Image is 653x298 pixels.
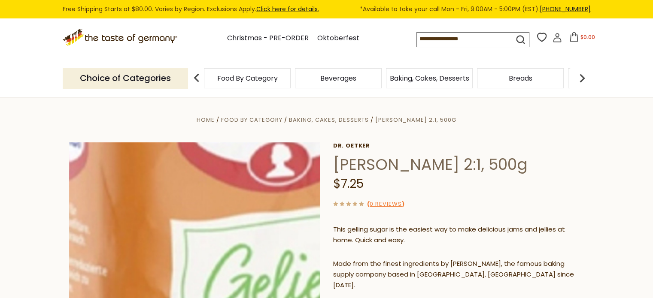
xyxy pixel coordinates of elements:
span: *Available to take your call Mon - Fri, 9:00AM - 5:00PM (EST). [360,4,591,14]
a: Food By Category [221,116,282,124]
a: Baking, Cakes, Desserts [289,116,369,124]
img: next arrow [574,69,591,87]
span: $7.25 [333,175,364,192]
span: ( ) [367,200,404,208]
a: Oktoberfest [317,33,359,44]
a: Dr. Oetker [333,142,584,149]
a: Baking, Cakes, Desserts [390,75,469,81]
img: previous arrow [188,69,205,87]
a: [PERSON_NAME] 2:1, 500g [375,116,456,124]
a: [PHONE_NUMBER] [540,5,591,13]
a: Click here for details. [256,5,319,13]
p: Made from the finest ingredients by [PERSON_NAME], the famous baking supply company based in [GEO... [333,259,584,291]
a: 0 Reviews [370,200,402,209]
span: This gelling sugar is the easiest way to make delicious jams and jellies at home. Quick and easy. [333,225,565,244]
a: Christmas - PRE-ORDER [227,33,309,44]
button: $0.00 [564,32,600,45]
span: $0.00 [580,33,595,41]
div: Free Shipping Starts at $80.00. Varies by Region. Exclusions Apply. [63,4,591,14]
a: Food By Category [217,75,278,81]
a: Home [197,116,215,124]
a: Breads [509,75,532,81]
a: Beverages [320,75,356,81]
p: Choice of Categories [63,68,188,89]
h1: [PERSON_NAME] 2:1, 500g [333,155,584,174]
